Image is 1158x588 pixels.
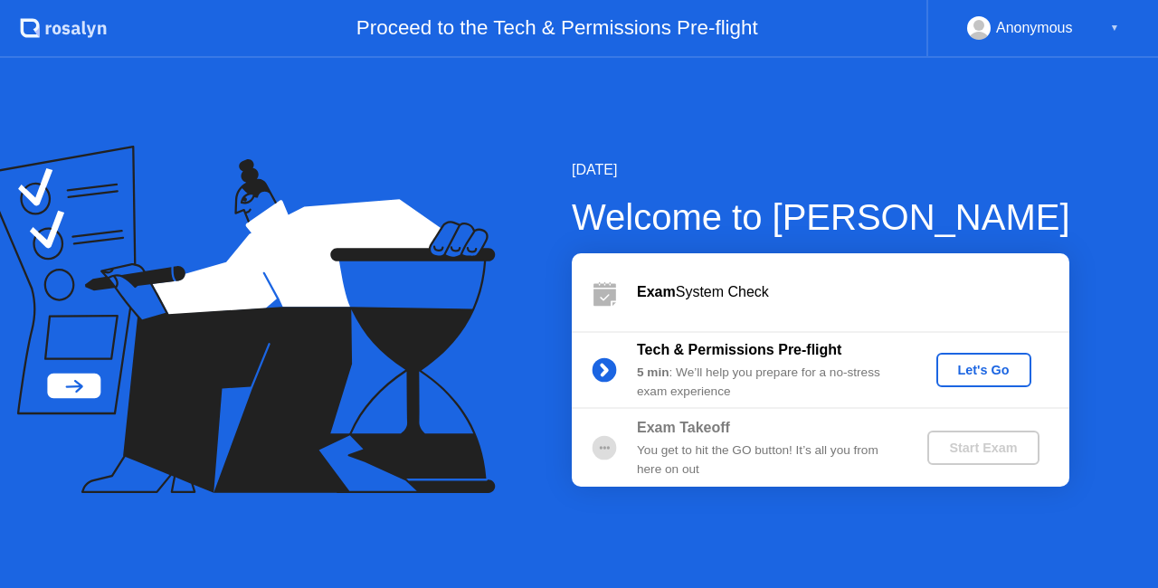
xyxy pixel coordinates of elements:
div: [DATE] [572,159,1070,181]
b: Exam Takeoff [637,420,730,435]
div: System Check [637,281,1069,303]
b: Exam [637,284,676,299]
div: : We’ll help you prepare for a no-stress exam experience [637,364,897,401]
div: ▼ [1110,16,1119,40]
div: You get to hit the GO button! It’s all you from here on out [637,441,897,479]
b: 5 min [637,365,669,379]
div: Let's Go [944,363,1024,377]
b: Tech & Permissions Pre-flight [637,342,841,357]
button: Start Exam [927,431,1039,465]
div: Start Exam [935,441,1031,455]
div: Anonymous [996,16,1073,40]
div: Welcome to [PERSON_NAME] [572,190,1070,244]
button: Let's Go [936,353,1031,387]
